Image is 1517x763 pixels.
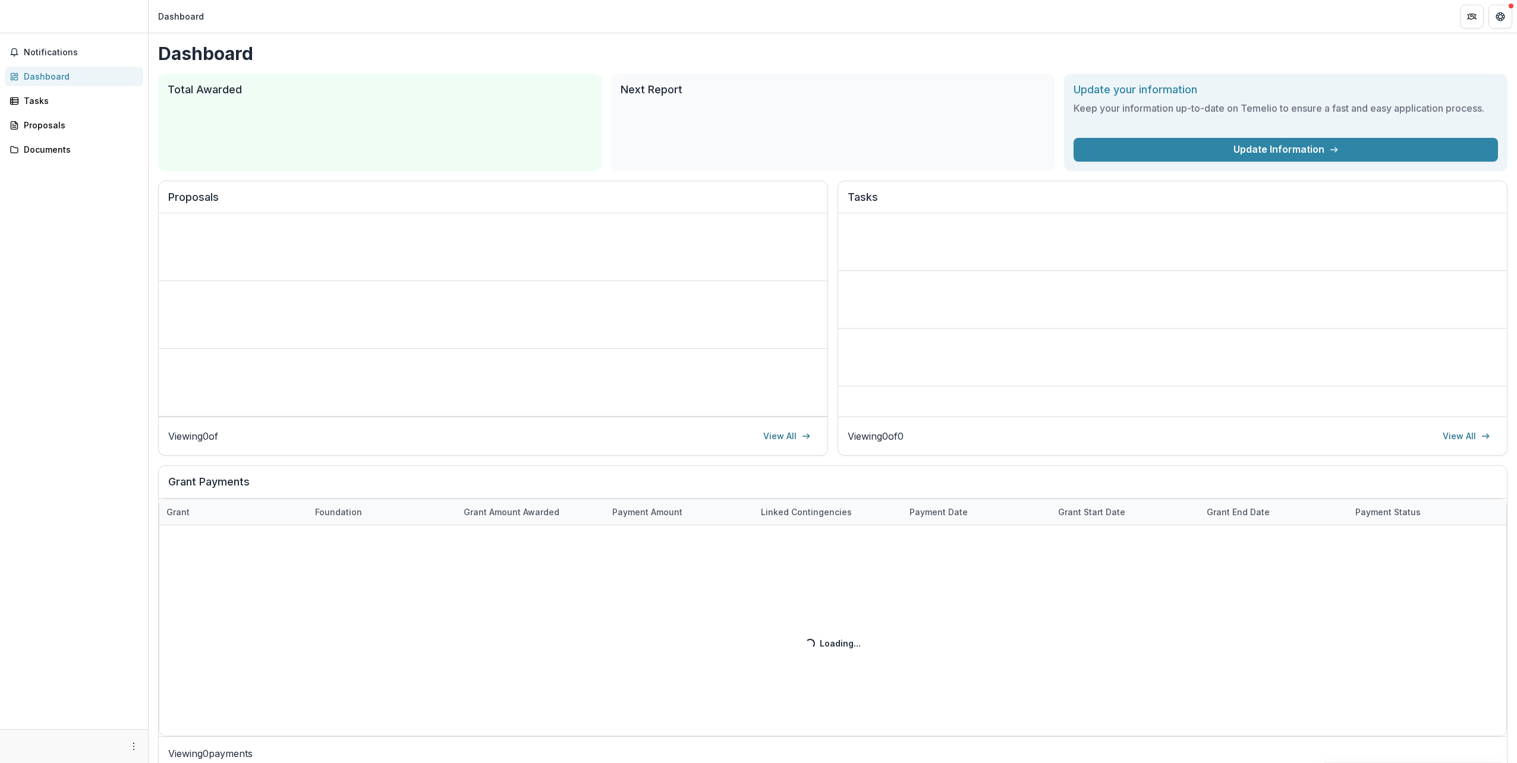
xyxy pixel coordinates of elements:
button: Partners [1460,5,1484,29]
a: Documents [5,140,143,159]
h2: Update your information [1074,83,1498,96]
a: Tasks [5,91,143,111]
a: View All [756,427,818,446]
h1: Dashboard [158,43,1507,64]
div: Tasks [24,94,134,107]
button: Get Help [1488,5,1512,29]
h2: Grant Payments [168,475,1497,498]
span: Notifications [24,48,139,58]
h2: Total Awarded [168,83,592,96]
div: Dashboard [158,10,204,23]
h2: Next Report [621,83,1045,96]
div: Dashboard [24,70,134,83]
p: Viewing 0 of 0 [848,429,904,443]
h2: Tasks [848,191,1497,213]
a: Update Information [1074,138,1498,162]
p: Viewing 0 payments [168,746,1497,761]
p: Viewing 0 of [168,429,218,443]
a: View All [1436,427,1497,446]
a: Proposals [5,115,143,135]
a: Dashboard [5,67,143,86]
button: Notifications [5,43,143,62]
div: Proposals [24,119,134,131]
div: Documents [24,143,134,156]
h2: Proposals [168,191,818,213]
nav: breadcrumb [153,8,209,25]
button: More [127,739,141,753]
h3: Keep your information up-to-date on Temelio to ensure a fast and easy application process. [1074,101,1498,115]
